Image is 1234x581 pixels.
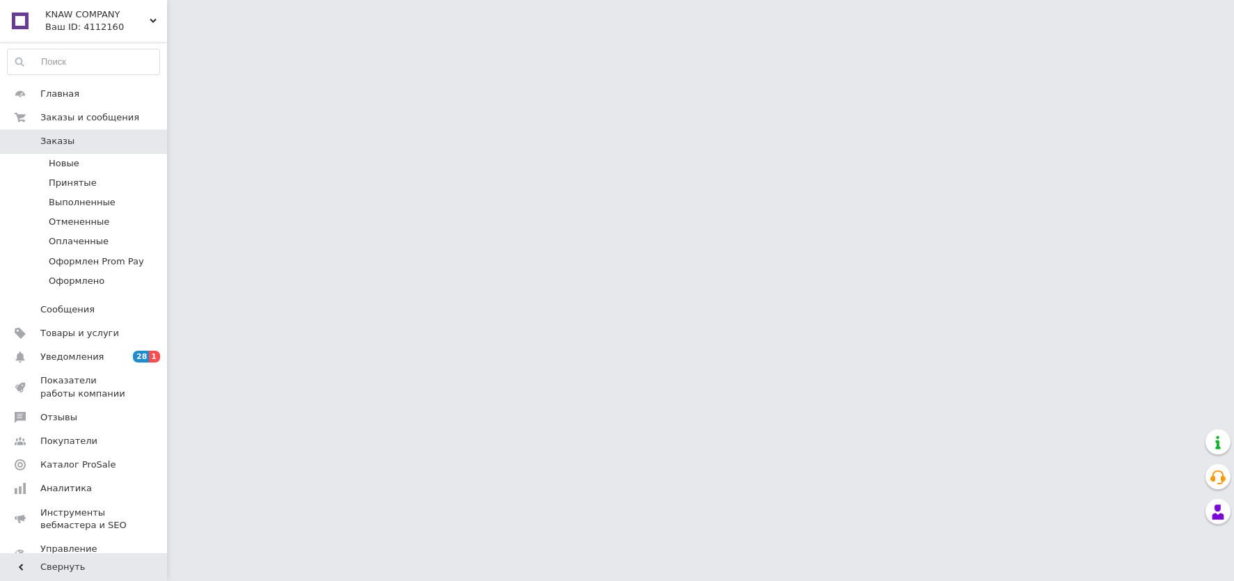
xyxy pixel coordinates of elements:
span: Заказы [40,135,74,148]
span: Выполненные [49,196,116,209]
span: Товары и услуги [40,327,119,340]
span: Новые [49,157,79,170]
span: 1 [149,351,160,363]
span: Управление сайтом [40,543,129,568]
span: Принятые [49,177,97,189]
div: Ваш ID: 4112160 [45,21,167,33]
span: Отмененные [49,216,109,228]
span: Уведомления [40,351,104,363]
span: Отзывы [40,411,77,424]
span: Аналитика [40,482,92,495]
span: Сообщения [40,303,95,316]
span: Оформлено [49,275,104,287]
span: Каталог ProSale [40,459,116,471]
span: Инструменты вебмастера и SEO [40,507,129,532]
span: Оформлен Prom Pay [49,255,144,268]
span: Покупатели [40,435,97,447]
span: Показатели работы компании [40,374,129,399]
span: 28 [133,351,149,363]
input: Поиск [8,49,159,74]
span: Оплаченные [49,235,109,248]
span: Заказы и сообщения [40,111,139,124]
span: KNAW COMPANY [45,8,150,21]
span: Главная [40,88,79,100]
